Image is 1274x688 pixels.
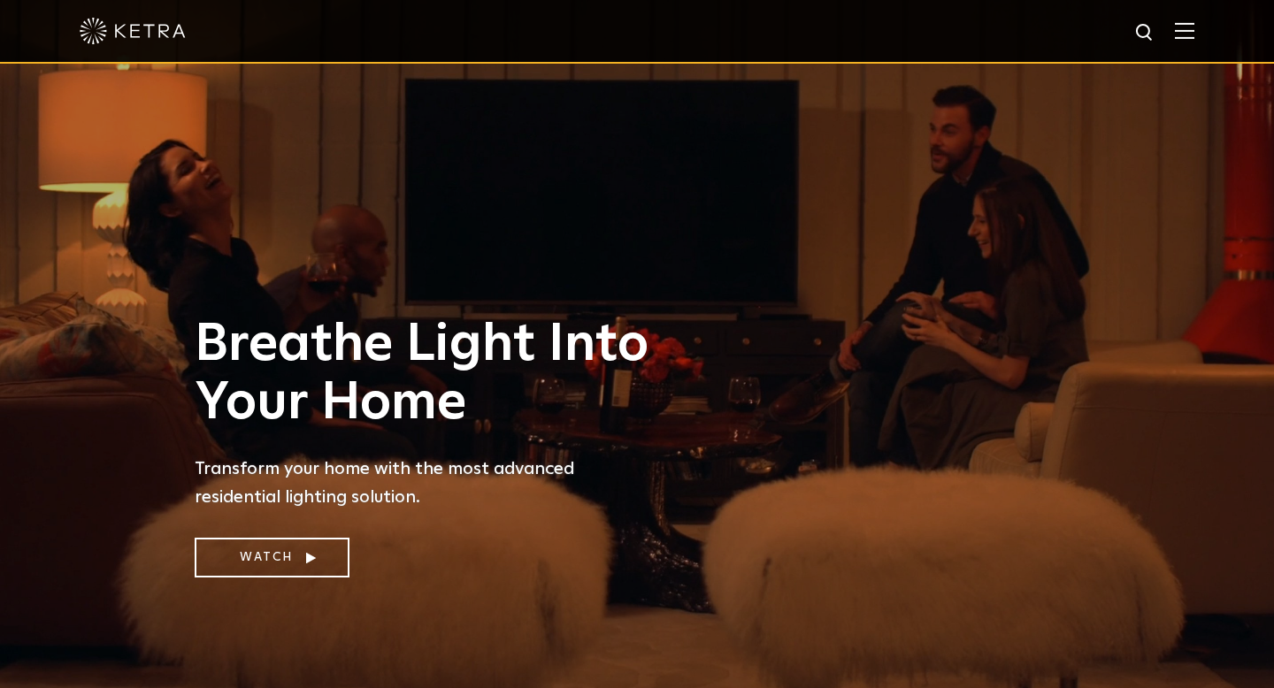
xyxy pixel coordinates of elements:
[1134,22,1156,44] img: search icon
[80,18,186,44] img: ketra-logo-2019-white
[195,455,664,511] p: Transform your home with the most advanced residential lighting solution.
[195,538,349,577] a: Watch
[195,316,664,432] h1: Breathe Light Into Your Home
[1175,22,1194,39] img: Hamburger%20Nav.svg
